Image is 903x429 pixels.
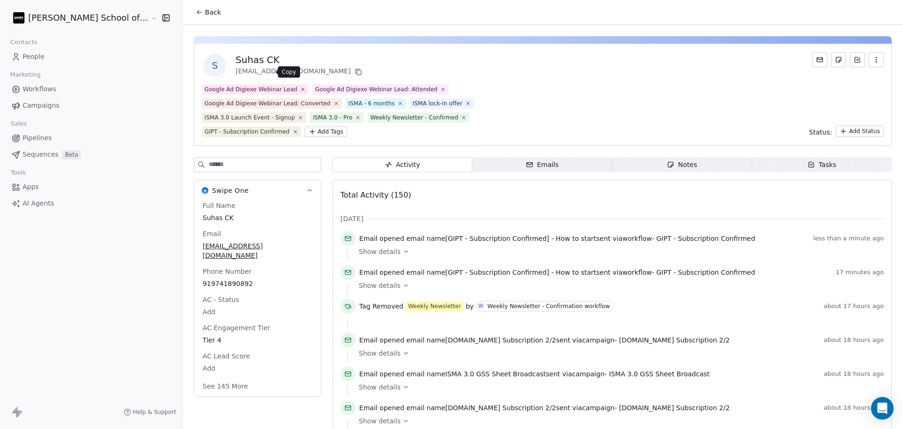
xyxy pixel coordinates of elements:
[313,113,352,122] div: ISMA 3.0 - Pro
[619,404,729,412] span: [DOMAIN_NAME] Subscription 2/2
[203,335,312,345] span: Tier 4
[359,382,877,392] a: Show details
[836,126,884,137] button: Add Status
[359,234,755,243] span: email name sent via workflow -
[212,186,249,195] span: Swipe One
[204,54,226,77] span: S
[201,295,241,304] span: AC - Status
[657,235,755,242] span: GIPT - Subscription Confirmed
[526,160,559,170] div: Emails
[359,247,877,256] a: Show details
[349,99,395,108] div: ISMA - 6 months
[194,201,321,397] div: Swipe OneSwipe One
[359,281,877,290] a: Show details
[359,349,877,358] a: Show details
[445,269,596,276] span: [GIPT - Subscription Confirmed] - How to start
[359,247,401,256] span: Show details
[8,130,174,146] a: Pipelines
[23,52,45,62] span: People
[205,85,297,94] div: Google Ad Digiexe Webinar Lead
[201,267,253,276] span: Phone Number
[836,269,884,276] span: 17 minutes ago
[359,349,401,358] span: Show details
[23,133,52,143] span: Pipelines
[619,336,729,344] span: [DOMAIN_NAME] Subscription 2/2
[359,335,730,345] span: email name sent via campaign -
[359,382,401,392] span: Show details
[205,127,290,136] div: GIPT - Subscription Confirmed
[8,49,174,64] a: People
[359,269,404,276] span: Email opened
[194,180,321,201] button: Swipe OneSwipe One
[203,213,312,222] span: Suhas CK
[11,10,144,26] button: [PERSON_NAME] School of Finance LLP
[23,84,56,94] span: Workflows
[201,351,252,361] span: AC Lead Score
[359,403,730,413] span: email name sent via campaign -
[133,408,176,416] span: Help & Support
[205,8,221,17] span: Back
[445,370,546,378] span: ISMA 3.0 GSS Sheet Broadcast
[124,408,176,416] a: Help & Support
[7,166,30,180] span: Tools
[23,101,59,111] span: Campaigns
[13,12,24,24] img: Zeeshan%20Neck%20Print%20Dark.png
[201,229,223,238] span: Email
[201,201,238,210] span: Full Name
[28,12,149,24] span: [PERSON_NAME] School of Finance LLP
[808,160,837,170] div: Tasks
[7,117,31,131] span: Sales
[359,336,404,344] span: Email opened
[8,179,174,195] a: Apps
[341,214,364,223] span: [DATE]
[8,98,174,113] a: Campaigns
[824,370,884,378] span: about 18 hours ago
[203,364,312,373] span: Add
[657,269,755,276] span: GIPT - Subscription Confirmed
[813,235,884,242] span: less than a minute ago
[6,68,45,82] span: Marketing
[236,66,364,78] div: [EMAIL_ADDRESS][DOMAIN_NAME]
[359,416,877,426] a: Show details
[824,336,884,344] span: about 18 hours ago
[62,150,81,159] span: Beta
[341,191,411,199] span: Total Activity (150)
[23,199,54,208] span: AI Agents
[8,147,174,162] a: SequencesBeta
[197,378,253,395] button: See 145 More
[445,404,556,412] span: [DOMAIN_NAME] Subscription 2/2
[203,241,312,260] span: [EMAIL_ADDRESS][DOMAIN_NAME]
[370,113,458,122] div: Weekly Newsletter - Confirmed
[6,35,41,49] span: Contacts
[609,370,710,378] span: ISMA 3.0 GSS Sheet Broadcast
[445,336,556,344] span: [DOMAIN_NAME] Subscription 2/2
[487,303,610,310] div: Weekly Newsletter - Confirmation workflow
[359,416,401,426] span: Show details
[359,369,710,379] span: email name sent via campaign -
[201,323,272,333] span: AC Engagement Tier
[824,404,884,412] span: about 18 hours ago
[466,302,474,311] span: by
[190,4,227,21] button: Back
[23,182,39,192] span: Apps
[359,302,404,311] span: Tag Removed
[305,127,347,137] button: Add Tags
[8,196,174,211] a: AI Agents
[205,99,331,108] div: Google Ad Digiexe Webinar Lead: Converted
[8,81,174,97] a: Workflows
[824,302,884,310] span: about 17 hours ago
[202,187,208,194] img: Swipe One
[203,307,312,317] span: Add
[236,53,364,66] div: Suhas CK
[667,160,697,170] div: Notes
[359,404,404,412] span: Email opened
[23,150,58,159] span: Sequences
[205,113,295,122] div: ISMA 3.0 Launch Event - Signup
[359,370,404,378] span: Email opened
[871,397,894,420] div: Open Intercom Messenger
[809,127,832,137] span: Status:
[478,302,483,310] div: W
[408,302,461,310] div: Weekly Newsletter
[359,235,404,242] span: Email opened
[359,268,755,277] span: email name sent via workflow -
